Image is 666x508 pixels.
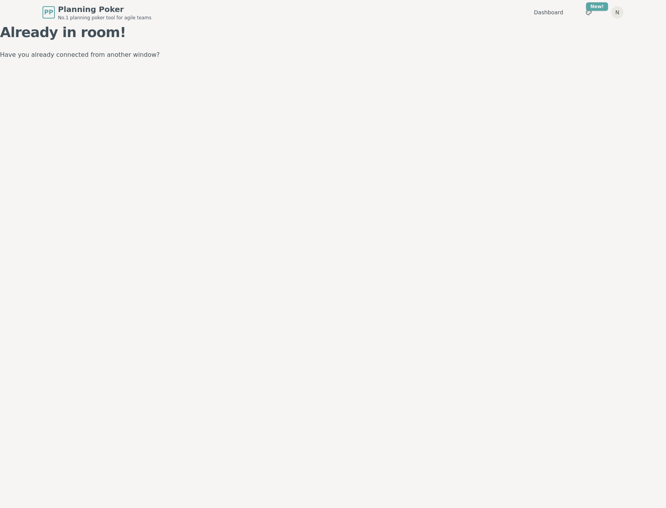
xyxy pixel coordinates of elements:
[586,2,608,11] div: New!
[582,5,596,19] button: New!
[58,4,151,15] span: Planning Poker
[58,15,151,21] span: No.1 planning poker tool for agile teams
[44,8,53,17] span: PP
[611,6,624,19] button: N
[534,8,563,16] a: Dashboard
[42,4,151,21] a: PPPlanning PokerNo.1 planning poker tool for agile teams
